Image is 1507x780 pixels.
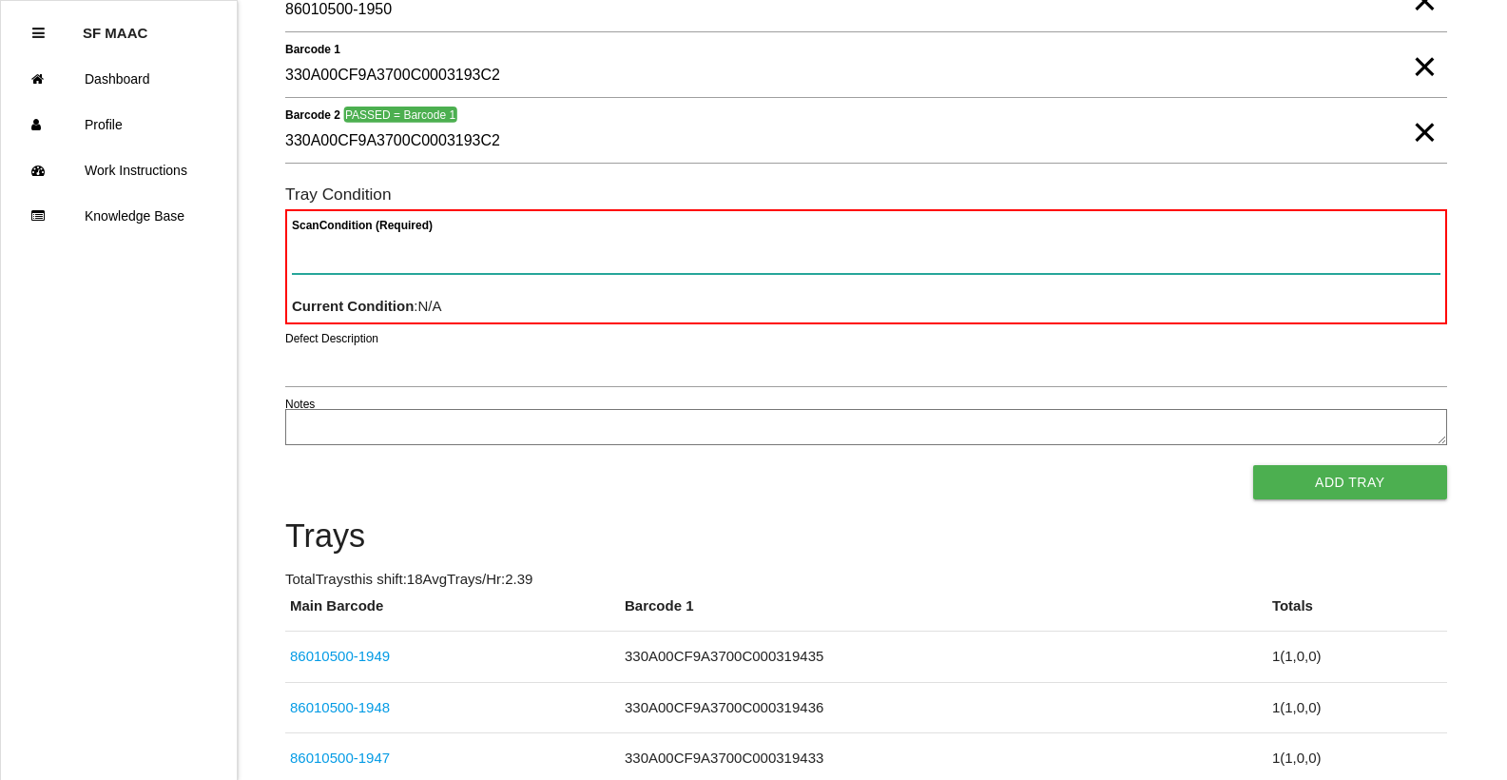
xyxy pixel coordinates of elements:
[290,750,390,766] a: 86010500-1947
[1267,595,1447,632] th: Totals
[620,595,1267,632] th: Barcode 1
[1267,632,1447,683] td: 1 ( 1 , 0 , 0 )
[620,682,1267,733] td: 330A00CF9A3700C000319436
[1,147,237,193] a: Work Instructions
[1412,94,1437,132] span: Clear Input
[1,102,237,147] a: Profile
[1267,682,1447,733] td: 1 ( 1 , 0 , 0 )
[285,396,315,413] label: Notes
[83,10,147,41] p: SF MAAC
[285,569,1447,591] p: Total Trays this shift: 18 Avg Trays /Hr: 2.39
[292,298,414,314] b: Current Condition
[1,56,237,102] a: Dashboard
[290,648,390,664] a: 86010500-1949
[1253,465,1447,499] button: Add Tray
[285,595,620,632] th: Main Barcode
[285,107,340,121] b: Barcode 2
[292,219,433,232] b: Scan Condition (Required)
[285,518,1447,555] h4: Trays
[290,699,390,715] a: 86010500-1948
[343,107,456,123] span: PASSED = Barcode 1
[292,298,442,314] span: : N/A
[32,10,45,56] div: Close
[285,42,340,55] b: Barcode 1
[1,193,237,239] a: Knowledge Base
[285,185,1447,204] h6: Tray Condition
[285,330,378,347] label: Defect Description
[1412,29,1437,67] span: Clear Input
[620,632,1267,683] td: 330A00CF9A3700C000319435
